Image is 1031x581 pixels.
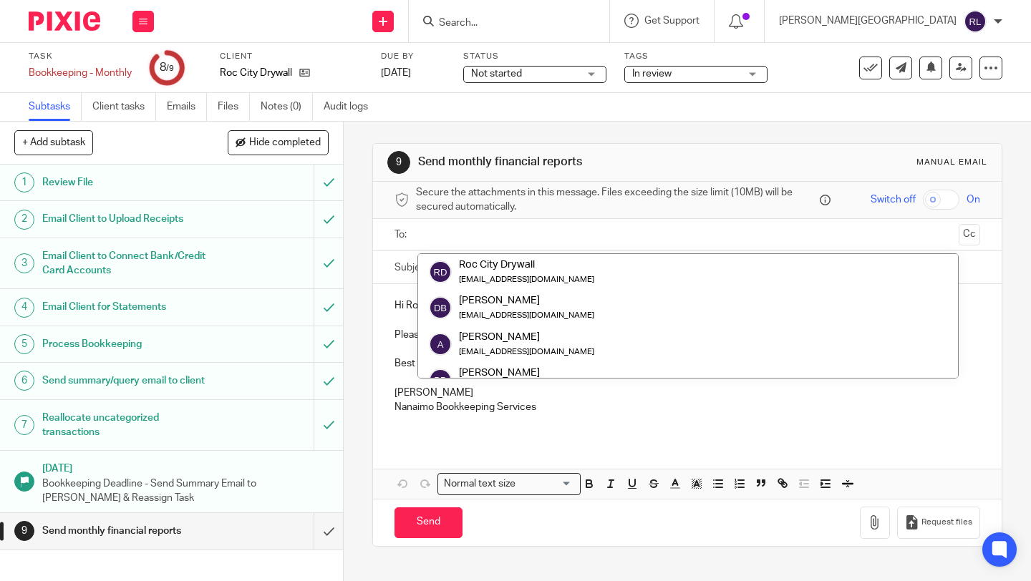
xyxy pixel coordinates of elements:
[459,293,594,308] div: [PERSON_NAME]
[459,275,594,283] small: [EMAIL_ADDRESS][DOMAIN_NAME]
[14,172,34,192] div: 1
[437,473,581,495] div: Search for option
[14,415,34,435] div: 7
[429,296,452,319] img: svg%3E
[463,51,606,62] label: Status
[395,400,980,414] p: Nanaimo Bookkeeping Services
[644,16,700,26] span: Get Support
[166,64,174,72] small: /9
[632,69,672,79] span: In review
[871,192,916,207] span: Switch off
[967,192,980,207] span: On
[429,333,452,356] img: svg%3E
[249,137,321,149] span: Hide completed
[395,386,980,400] p: [PERSON_NAME]
[429,260,452,283] img: svg%3E
[437,17,566,30] input: Search
[459,348,594,356] small: [EMAIL_ADDRESS][DOMAIN_NAME]
[42,172,214,193] h1: Review File
[42,208,214,230] h1: Email Client to Upload Receipts
[381,68,411,78] span: [DATE]
[395,328,980,342] p: Please see attached for your financials for last month, let us know if you have any questions or ...
[395,356,980,371] p: Best Regards,
[964,10,987,33] img: svg%3E
[921,517,972,528] span: Request files
[459,366,659,380] div: [PERSON_NAME]
[429,368,452,391] img: svg%3E
[160,59,174,76] div: 8
[14,130,93,155] button: + Add subtask
[395,298,980,313] p: Hi Roc City Drywall
[459,311,594,319] small: [EMAIL_ADDRESS][DOMAIN_NAME]
[395,507,463,538] input: Send
[779,14,957,28] p: [PERSON_NAME][GEOGRAPHIC_DATA]
[459,329,594,343] div: [PERSON_NAME]
[220,51,363,62] label: Client
[29,11,100,31] img: Pixie
[14,298,34,318] div: 4
[14,253,34,273] div: 3
[42,333,214,355] h1: Process Bookkeeping
[14,371,34,391] div: 6
[324,93,379,121] a: Audit logs
[381,51,445,62] label: Due by
[29,66,132,80] div: Bookkeeping - Monthly
[167,93,207,121] a: Emails
[471,69,522,79] span: Not started
[395,228,410,242] label: To:
[228,130,329,155] button: Hide completed
[418,155,718,170] h1: Send monthly financial reports
[218,93,250,121] a: Files
[441,477,519,492] span: Normal text size
[42,245,214,282] h1: Email Client to Connect Bank/Credit Card Accounts
[29,93,82,121] a: Subtasks
[959,224,980,245] button: Cc
[220,66,292,80] p: Roc City Drywall
[42,520,214,542] h1: Send monthly financial reports
[42,407,214,444] h1: Reallocate uncategorized transactions
[416,185,816,215] span: Secure the attachments in this message. Files exceeding the size limit (10MB) will be secured aut...
[916,157,987,168] div: Manual email
[14,210,34,230] div: 2
[897,507,980,539] button: Request files
[14,521,34,541] div: 9
[395,260,432,275] label: Subject:
[42,296,214,318] h1: Email Client for Statements
[14,334,34,354] div: 5
[521,477,572,492] input: Search for option
[92,93,156,121] a: Client tasks
[261,93,313,121] a: Notes (0)
[459,258,594,272] div: Roc City Drywall
[42,477,329,506] p: Bookkeeping Deadline - Send Summary Email to [PERSON_NAME] & Reassign Task
[29,51,132,62] label: Task
[387,151,410,174] div: 9
[42,458,329,476] h1: [DATE]
[42,370,214,391] h1: Send summary/query email to client
[624,51,768,62] label: Tags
